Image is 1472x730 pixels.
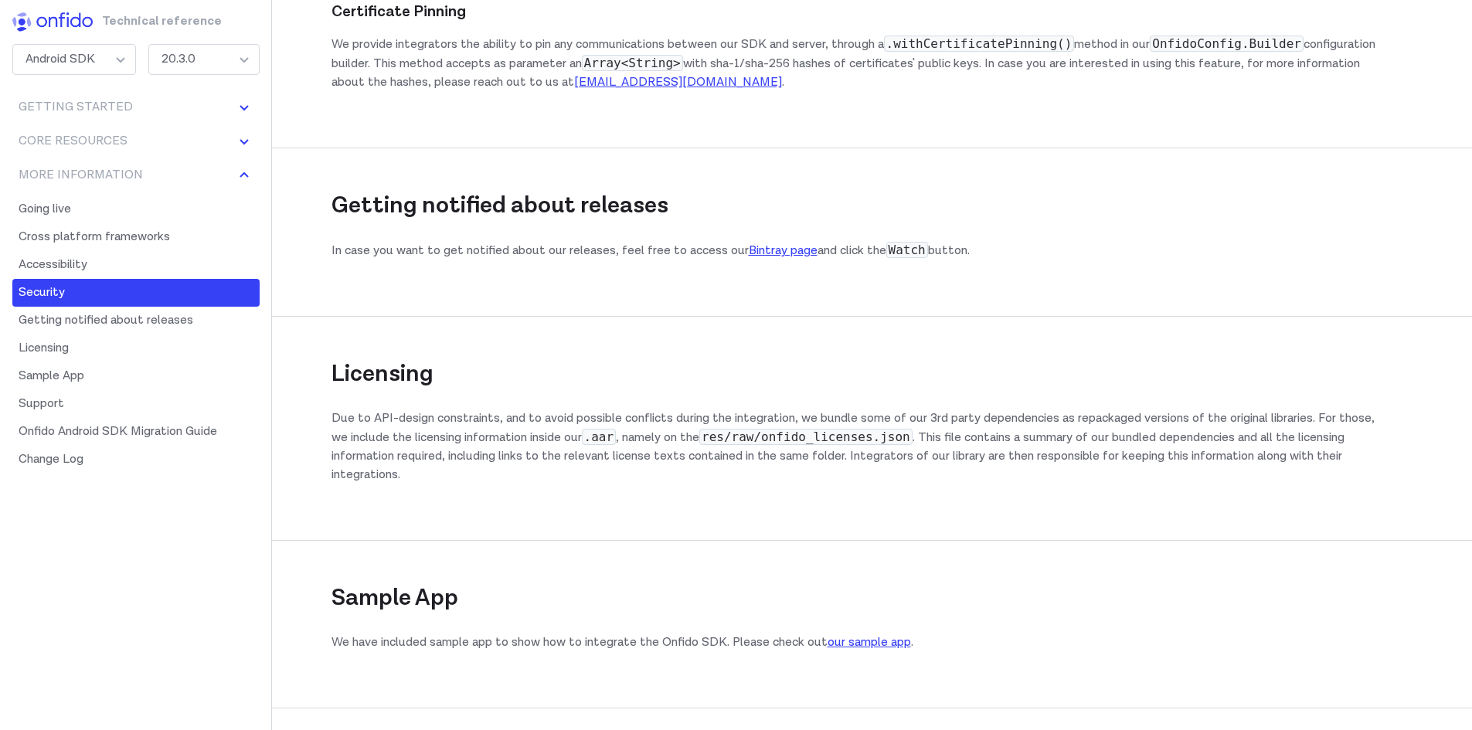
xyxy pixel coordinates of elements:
a: Security [12,279,260,307]
a: Change Log [12,446,260,474]
img: svg+xml;base64,PHN2ZyBoZWlnaHQ9IjE2IiB2aWV3Qm94PSIwIDAgMTYgMTYiIHdpZHRoPSIxNiIgeG1sbnM9Imh0dHA6Ly... [235,166,253,185]
h2: Licensing [331,316,1389,390]
div: 20.3.0 [148,44,260,75]
a: Accessibility [12,251,260,279]
h2: Getting notified about releases [331,148,1389,222]
a: certificate pinning permalink [466,1,489,22]
a: [EMAIL_ADDRESS][DOMAIN_NAME] [574,74,782,90]
a: Sample App [12,362,260,390]
a: Support [12,390,260,418]
button: Getting Started [12,93,260,121]
a: Bintray page [749,243,818,259]
img: h8y2NZtIVQ2cQAAAABJRU5ErkJggg== [12,12,93,32]
h1: Technical reference [102,12,182,38]
div: Android SDK [12,44,136,75]
code: .withCertificatePinning() [884,36,1075,52]
p: Due to API-design constraints, and to avoid possible conflicts during the integration, we bundle ... [331,409,1389,484]
a: Onfido Android SDK Migration Guide [12,418,260,446]
code: Array<String> [582,55,683,71]
h4: Certificate Pinning [331,1,1389,22]
p: We provide integrators the ability to pin any communications between our SDK and server, through ... [331,35,1389,92]
code: res/raw/onfido_licenses.json [699,429,913,445]
img: svg+xml;base64,PHN2ZyBoZWlnaHQ9IjE2IiB2aWV3Qm94PSIwIDAgMTYgMTYiIHdpZHRoPSIxNiIgeG1sbnM9Imh0dHA6Ly... [235,132,253,151]
button: Core Resources [12,127,260,155]
a: Cross platform frameworks [12,223,260,251]
a: sample app permalink [458,583,481,614]
code: .aar [582,429,617,445]
button: More information [12,161,260,189]
a: Licensing [12,334,260,362]
p: We have included sample app to show how to integrate the Onfido SDK. Please check out . [331,633,1389,652]
a: getting notified about releases permalink [668,191,692,222]
p: In case you want to get notified about our releases, feel free to access our and click the button. [331,241,1389,260]
h2: Sample App [331,540,1389,614]
a: Going live [12,195,260,223]
a: Getting notified about releases [12,307,260,334]
img: svg+xml;base64,PHN2ZyBoZWlnaHQ9IjE2IiB2aWV3Qm94PSIwIDAgMTYgMTYiIHdpZHRoPSIxNiIgeG1sbnM9Imh0dHA6Ly... [235,98,253,117]
code: Watch [886,242,928,258]
code: OnfidoConfig.Builder [1150,36,1304,52]
a: licensing permalink [433,359,457,390]
a: our sample app [828,634,911,650]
